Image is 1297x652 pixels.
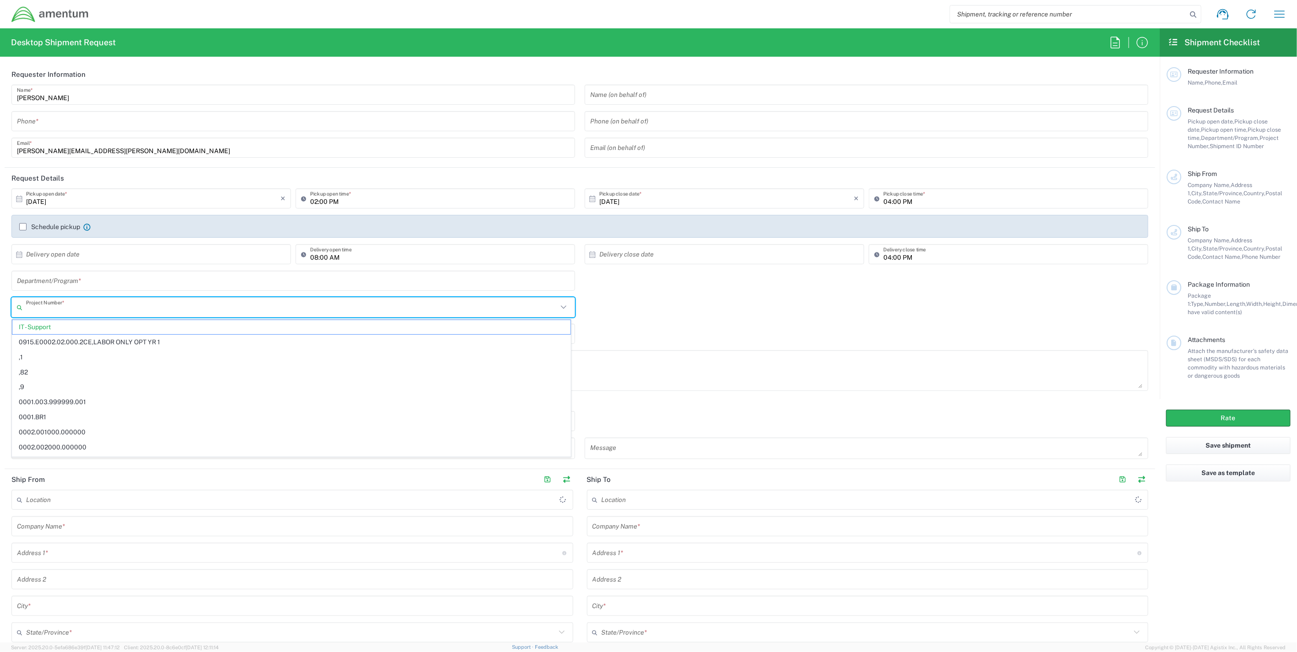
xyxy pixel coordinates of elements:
span: Contact Name [1202,198,1240,205]
span: Pickup open date, [1188,118,1234,125]
span: City, [1191,245,1203,252]
i: × [280,191,285,206]
a: Support [512,644,535,650]
span: 0001.BR1 [12,410,570,424]
h2: Ship From [11,475,45,484]
span: [DATE] 12:11:14 [186,645,219,650]
span: Height, [1263,300,1282,307]
label: Schedule pickup [19,223,80,230]
span: Phone Number [1242,253,1281,260]
span: Attach the manufacturer’s safety data sheet (MSDS/SDS) for each commodity with hazardous material... [1188,347,1288,379]
span: Length, [1227,300,1246,307]
span: Server: 2025.20.0-5efa686e39f [11,645,120,650]
span: 0002.001000.000000 [12,425,570,439]
span: Request Details [1188,107,1234,114]
h2: Shipment Checklist [1168,37,1260,48]
span: ,9 [12,380,570,394]
span: Copyright © [DATE]-[DATE] Agistix Inc., All Rights Reserved [1145,643,1286,652]
span: Country, [1243,245,1265,252]
i: × [854,191,859,206]
span: Ship From [1188,170,1217,177]
span: Client: 2025.20.0-8c6e0cf [124,645,219,650]
h2: Requester Information [11,70,86,79]
span: City, [1191,190,1203,197]
span: Type, [1191,300,1205,307]
span: Company Name, [1188,237,1231,244]
span: Package Information [1188,281,1250,288]
span: Attachments [1188,336,1225,343]
span: Email [1222,79,1238,86]
span: 0001.003.999999.001 [12,395,570,409]
span: 0002.002000.000000 [12,440,570,454]
span: Country, [1243,190,1265,197]
h2: Desktop Shipment Request [11,37,116,48]
span: ,82 [12,365,570,379]
span: Contact Name, [1202,253,1242,260]
span: Phone, [1205,79,1222,86]
a: Feedback [535,644,558,650]
span: ,1 [12,350,570,364]
span: Requester Information [1188,68,1254,75]
button: Save shipment [1166,437,1291,454]
img: dyncorp [11,6,89,23]
span: Department/Program, [1201,134,1259,141]
input: Shipment, tracking or reference number [950,5,1187,23]
span: Number, [1205,300,1227,307]
span: 0915.E0002.02.000.2CE,LABOR ONLY OPT YR 1 [12,335,570,349]
span: [DATE] 11:47:12 [86,645,120,650]
span: Company Name, [1188,182,1231,188]
span: State/Province, [1203,190,1243,197]
span: Package 1: [1188,292,1211,307]
span: Name, [1188,79,1205,86]
button: Rate [1166,410,1291,427]
h2: Ship To [587,475,611,484]
span: IT - Support [12,320,570,334]
span: Ship To [1188,225,1209,233]
span: State/Province, [1203,245,1243,252]
span: Width, [1246,300,1263,307]
button: Save as template [1166,465,1291,481]
span: 0008.00.INVT00.00.00 [12,455,570,469]
h2: Request Details [11,174,64,183]
span: Pickup open time, [1201,126,1248,133]
span: Shipment ID Number [1210,143,1264,150]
